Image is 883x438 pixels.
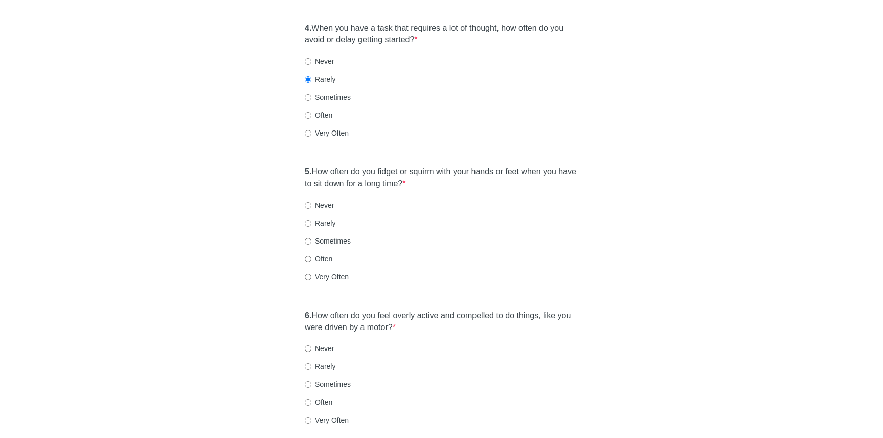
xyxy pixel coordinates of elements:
[305,202,311,209] input: Never
[305,167,311,176] strong: 5.
[305,200,334,210] label: Never
[305,23,578,46] label: When you have a task that requires a lot of thought, how often do you avoid or delay getting star...
[305,112,311,119] input: Often
[305,345,311,352] input: Never
[305,397,332,407] label: Often
[305,343,334,354] label: Never
[305,256,311,262] input: Often
[305,130,311,137] input: Very Often
[305,24,311,32] strong: 4.
[305,218,335,228] label: Rarely
[305,415,349,425] label: Very Often
[305,76,311,83] input: Rarely
[305,74,335,84] label: Rarely
[305,399,311,406] input: Often
[305,128,349,138] label: Very Often
[305,166,578,190] label: How often do you fidget or squirm with your hands or feet when you have to sit down for a long time?
[305,92,351,102] label: Sometimes
[305,58,311,65] input: Never
[305,311,311,320] strong: 6.
[305,379,351,389] label: Sometimes
[305,220,311,227] input: Rarely
[305,381,311,388] input: Sometimes
[305,417,311,424] input: Very Often
[305,310,578,334] label: How often do you feel overly active and compelled to do things, like you were driven by a motor?
[305,361,335,371] label: Rarely
[305,238,311,245] input: Sometimes
[305,272,349,282] label: Very Often
[305,110,332,120] label: Often
[305,94,311,101] input: Sometimes
[305,254,332,264] label: Often
[305,363,311,370] input: Rarely
[305,236,351,246] label: Sometimes
[305,274,311,280] input: Very Often
[305,56,334,67] label: Never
